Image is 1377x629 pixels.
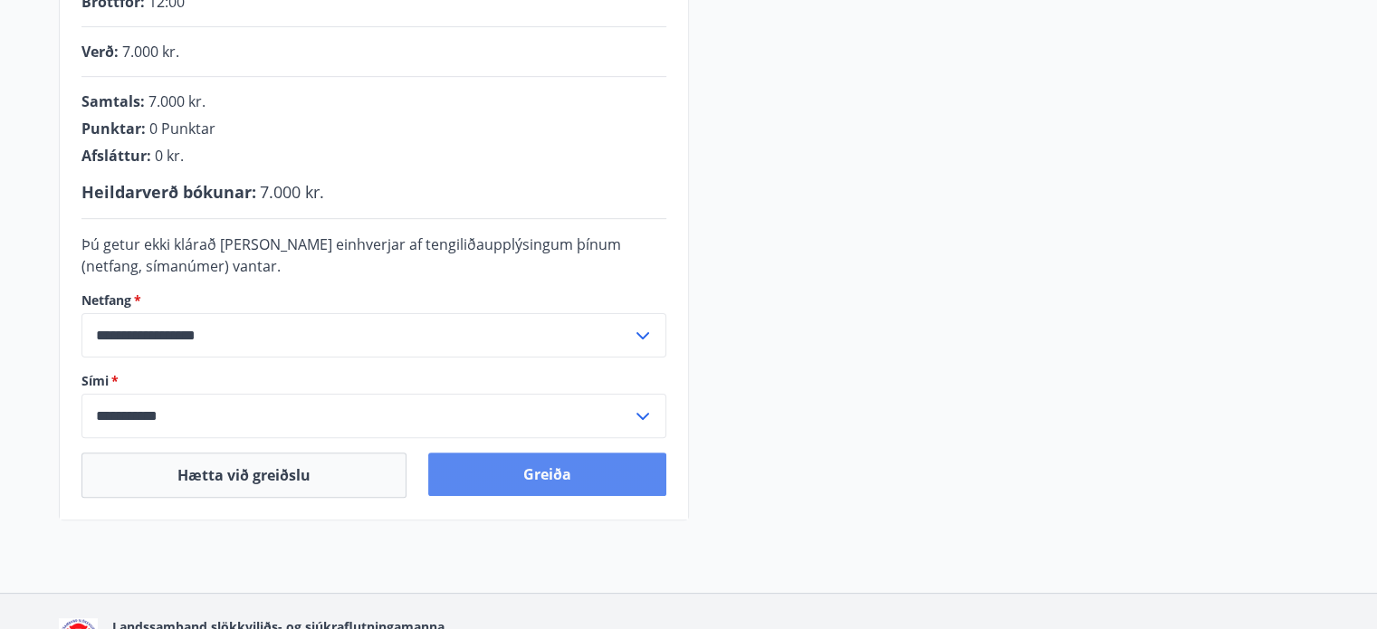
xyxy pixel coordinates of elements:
[148,91,206,111] span: 7.000 kr.
[81,372,666,390] label: Sími
[81,42,119,62] span: Verð :
[81,453,406,498] button: Hætta við greiðslu
[81,146,151,166] span: Afsláttur :
[81,291,666,310] label: Netfang
[428,453,666,496] button: Greiða
[155,146,184,166] span: 0 kr.
[81,181,256,203] span: Heildarverð bókunar :
[81,234,621,276] span: Þú getur ekki klárað [PERSON_NAME] einhverjar af tengiliðaupplýsingum þínum (netfang, símanúmer) ...
[149,119,215,138] span: 0 Punktar
[81,119,146,138] span: Punktar :
[122,42,179,62] span: 7.000 kr.
[81,91,145,111] span: Samtals :
[260,181,324,203] span: 7.000 kr.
